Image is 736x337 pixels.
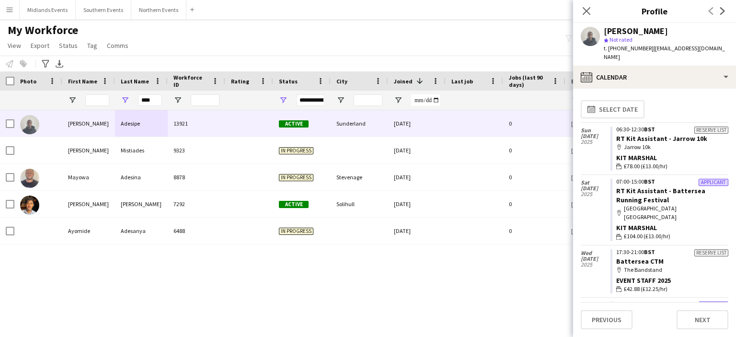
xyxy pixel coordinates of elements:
[509,74,548,88] span: Jobs (last 90 days)
[388,110,446,137] div: [DATE]
[173,96,182,105] button: Open Filter Menu
[27,39,53,52] a: Export
[411,94,440,106] input: Joined Filter Input
[624,162,667,171] span: £78.00 (£13.00/hr)
[616,257,664,266] a: Battersea CTM
[121,78,149,85] span: Last Name
[85,94,109,106] input: First Name Filter Input
[616,276,728,285] div: Event Staff 2025
[331,191,388,217] div: Solihull
[503,218,565,244] div: 0
[279,174,313,181] span: In progress
[62,110,115,137] div: [PERSON_NAME]
[168,191,225,217] div: 7292
[573,5,736,17] h3: Profile
[4,39,25,52] a: View
[68,96,77,105] button: Open Filter Menu
[279,120,309,128] span: Active
[581,100,644,118] button: Select date
[624,232,670,241] span: £104.00 (£13.00/hr)
[103,39,132,52] a: Comms
[571,78,586,85] span: Email
[168,110,225,137] div: 13921
[168,218,225,244] div: 6488
[83,39,101,52] a: Tag
[571,96,580,105] button: Open Filter Menu
[581,186,610,191] span: [DATE]
[115,164,168,190] div: Adesina
[62,137,115,163] div: [PERSON_NAME]
[616,223,728,232] div: Kit Marshal
[581,256,610,262] span: [DATE]
[20,0,76,19] button: Midlands Events
[62,218,115,244] div: Ayomide
[624,285,667,293] span: £42.88 (£12.25/hr)
[20,196,39,215] img: Eshaan Badesha
[503,110,565,137] div: 0
[336,96,345,105] button: Open Filter Menu
[503,191,565,217] div: 0
[388,218,446,244] div: [DATE]
[694,127,728,134] div: Reserve list
[354,94,382,106] input: City Filter Input
[231,78,249,85] span: Rating
[279,96,287,105] button: Open Filter Menu
[616,204,728,221] div: [GEOGRAPHIC_DATA] [GEOGRAPHIC_DATA]
[107,41,128,50] span: Comms
[394,96,402,105] button: Open Filter Menu
[76,0,131,19] button: Southern Events
[581,128,610,133] span: Sun
[644,248,655,256] span: BST
[138,94,162,106] input: Last Name Filter Input
[616,186,705,204] a: RT Kit Assistant - Battersea Running Festival
[581,139,610,145] span: 2025
[694,249,728,256] div: Reserve list
[388,164,446,190] div: [DATE]
[331,110,388,137] div: Sunderland
[644,178,655,185] span: BST
[503,164,565,190] div: 0
[8,41,21,50] span: View
[54,58,65,70] app-action-btn: Export XLSX
[40,58,51,70] app-action-btn: Advanced filters
[87,41,97,50] span: Tag
[609,36,632,43] span: Not rated
[616,143,728,151] div: Jarrow 10k
[131,0,186,19] button: Northern Events
[115,110,168,137] div: Adesipe
[581,262,610,267] span: 2025
[191,94,219,106] input: Workforce ID Filter Input
[677,310,728,329] button: Next
[8,23,78,37] span: My Workforce
[68,78,97,85] span: First Name
[279,147,313,154] span: In progress
[604,45,654,52] span: t. [PHONE_NUMBER]
[616,266,728,274] div: The Bandstand
[581,133,610,139] span: [DATE]
[451,78,473,85] span: Last job
[394,78,413,85] span: Joined
[20,115,39,134] img: David Adesipe
[616,127,728,132] div: 06:30-12:30
[121,96,129,105] button: Open Filter Menu
[616,134,707,143] a: RT Kit Assistant - Jarrow 10k
[616,153,728,162] div: Kit Marshal
[616,302,728,307] div: 06:00-19:00
[503,137,565,163] div: 0
[20,78,36,85] span: Photo
[644,126,655,133] span: BST
[616,179,728,185] div: 07:00-15:00
[616,249,728,255] div: 17:30-21:00
[31,41,49,50] span: Export
[388,191,446,217] div: [DATE]
[336,78,347,85] span: City
[699,179,728,186] div: Applicant
[279,228,313,235] span: In progress
[115,137,168,163] div: Mistiades
[581,180,610,186] span: Sat
[573,66,736,89] div: Calendar
[115,218,168,244] div: Adesanya
[331,164,388,190] div: Stevenage
[699,302,728,309] div: Applicant
[62,164,115,190] div: Mayowa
